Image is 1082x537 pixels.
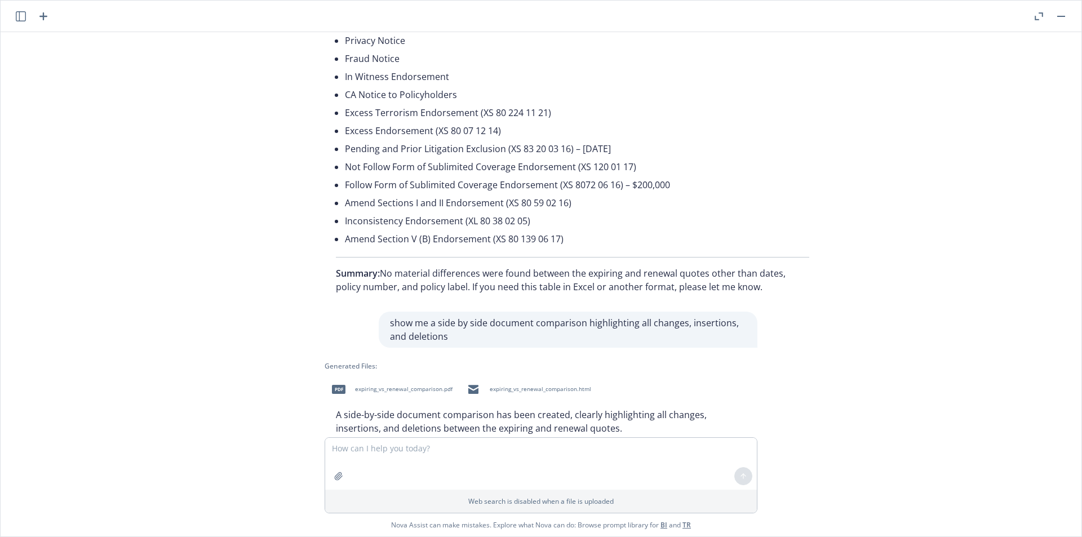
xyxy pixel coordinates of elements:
div: pdfexpiring_vs_renewal_comparison.pdf [325,375,455,403]
li: Fraud Notice [345,50,809,68]
li: Pending and Prior Litigation Exclusion (XS 83 20 03 16) – [DATE] [345,140,809,158]
a: BI [660,520,667,530]
p: No material differences were found between the expiring and renewal quotes other than dates, poli... [336,267,809,294]
div: expiring_vs_renewal_comparison.html [459,375,593,403]
a: TR [682,520,691,530]
li: Excess Terrorism Endorsement (XS 80 224 11 21) [345,104,809,122]
li: Follow Form of Sublimited Coverage Endorsement (XS 8072 06 16) – $200,000 [345,176,809,194]
span: expiring_vs_renewal_comparison.pdf [355,385,453,393]
div: Generated Files: [325,361,757,371]
span: Nova Assist can make mistakes. Explore what Nova can do: Browse prompt library for and [5,513,1077,536]
li: Amend Sections I and II Endorsement (XS 80 59 02 16) [345,194,809,212]
li: Privacy Notice [345,32,809,50]
li: In Witness Endorsement [345,68,809,86]
p: show me a side by side document comparison highlighting all changes, insertions, and deletions [390,316,746,343]
li: Inconsistency Endorsement (XL 80 38 02 05) [345,212,809,230]
li: Not Follow Form of Sublimited Coverage Endorsement (XS 120 01 17) [345,158,809,176]
li: CA Notice to Policyholders [345,86,809,104]
li: Amend Section V (B) Endorsement (XS 80 139 06 17) [345,230,809,248]
span: pdf [332,385,345,393]
span: expiring_vs_renewal_comparison.html [490,385,591,393]
li: Excess Endorsement (XS 80 07 12 14) [345,122,809,140]
p: A side-by-side document comparison has been created, clearly highlighting all changes, insertions... [336,408,746,435]
span: Summary: [336,267,380,279]
p: Web search is disabled when a file is uploaded [332,496,750,506]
